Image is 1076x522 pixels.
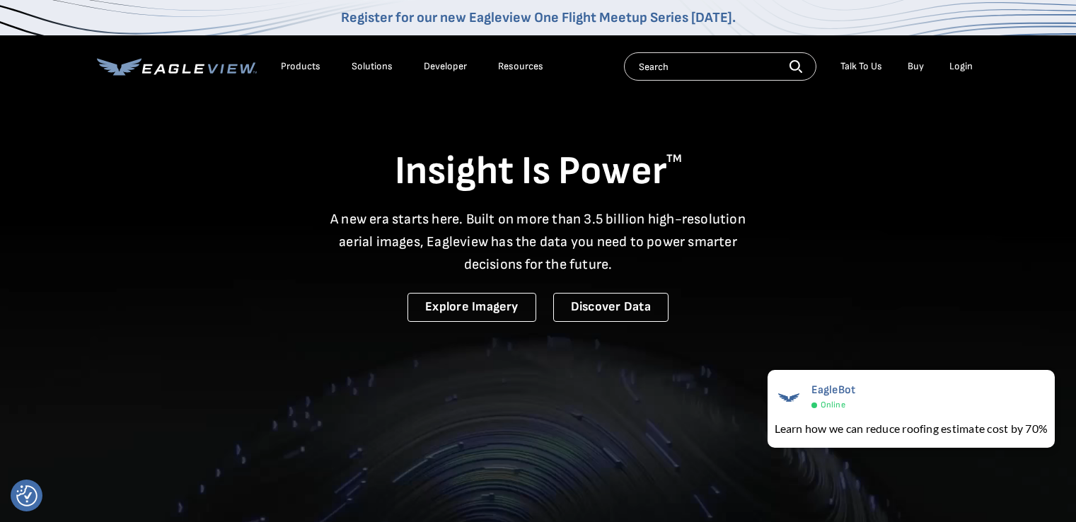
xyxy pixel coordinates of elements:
button: Consent Preferences [16,485,37,506]
div: Products [281,60,320,73]
h1: Insight Is Power [97,147,980,197]
sup: TM [666,152,682,166]
div: Solutions [352,60,393,73]
span: EagleBot [811,383,856,397]
a: Buy [908,60,924,73]
span: Online [821,400,845,410]
div: Learn how we can reduce roofing estimate cost by 70% [775,420,1048,437]
p: A new era starts here. Built on more than 3.5 billion high-resolution aerial images, Eagleview ha... [322,208,755,276]
input: Search [624,52,816,81]
img: EagleBot [775,383,803,412]
img: Revisit consent button [16,485,37,506]
a: Register for our new Eagleview One Flight Meetup Series [DATE]. [341,9,736,26]
a: Explore Imagery [407,293,536,322]
div: Login [949,60,973,73]
div: Talk To Us [840,60,882,73]
div: Resources [498,60,543,73]
a: Discover Data [553,293,669,322]
a: Developer [424,60,467,73]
